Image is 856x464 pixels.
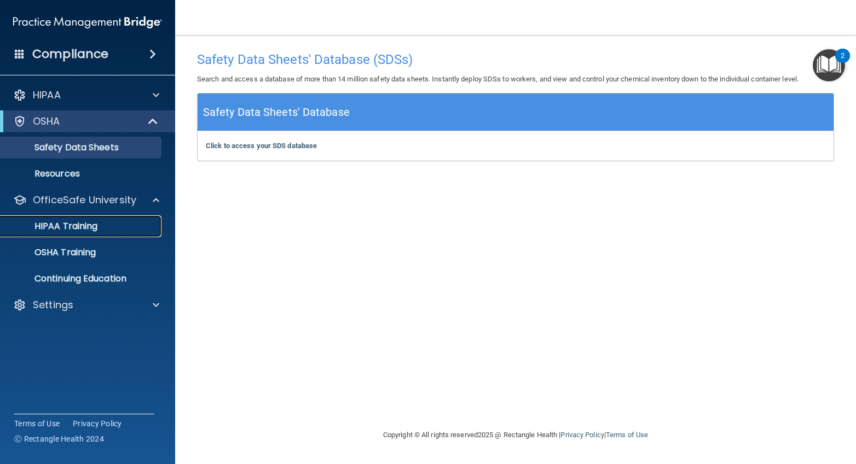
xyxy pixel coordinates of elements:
h4: Safety Data Sheets' Database (SDSs) [197,52,834,67]
h5: Safety Data Sheets' Database [203,103,350,122]
img: PMB logo [13,11,162,33]
p: Search and access a database of more than 14 million safety data sheets. Instantly deploy SDSs to... [197,73,834,86]
a: OSHA [13,115,159,128]
p: HIPAA Training [7,221,97,232]
a: HIPAA [13,89,159,102]
h4: Compliance [32,46,108,62]
a: Terms of Use [14,418,60,429]
p: OfficeSafe University [33,193,136,207]
a: OfficeSafe University [13,193,159,207]
p: Continuing Education [7,273,157,284]
button: Open Resource Center, 2 new notifications [813,49,845,81]
div: Copyright © All rights reserved 2025 @ Rectangle Health | | [316,418,715,453]
a: Privacy Policy [73,418,122,429]
p: HIPAA [33,89,61,102]
a: Privacy Policy [560,431,604,439]
p: Resources [7,168,157,179]
p: Safety Data Sheets [7,142,157,153]
div: 2 [841,56,845,70]
p: Settings [33,298,73,312]
p: OSHA Training [7,247,96,258]
p: OSHA [33,115,60,128]
a: Terms of Use [606,431,648,439]
a: Settings [13,298,159,312]
a: Click to access your SDS database [206,142,317,150]
span: Ⓒ Rectangle Health 2024 [14,433,104,444]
